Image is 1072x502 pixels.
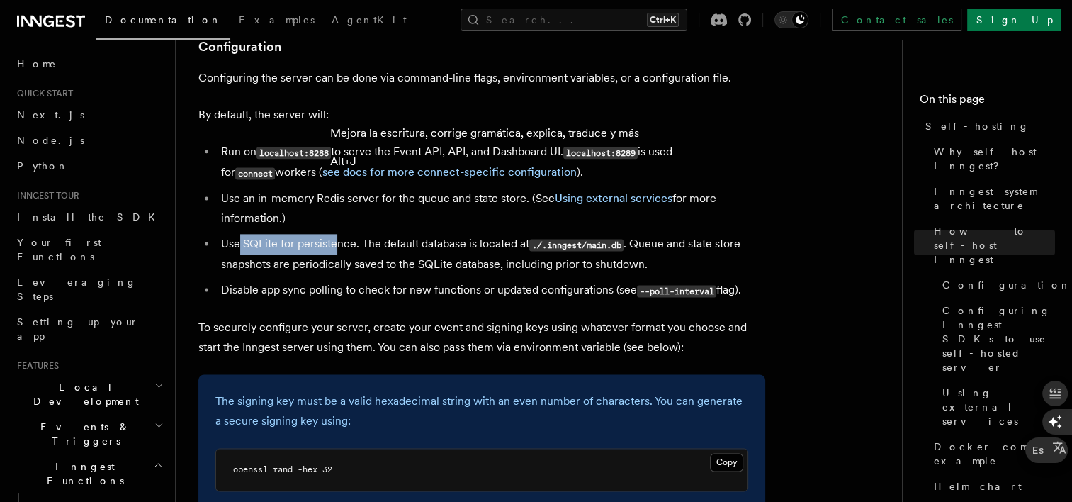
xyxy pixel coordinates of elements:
button: Events & Triggers [11,414,167,454]
h4: On this page [920,91,1055,113]
button: Inngest Functions [11,454,167,493]
a: Home [11,51,167,77]
span: Your first Functions [17,237,101,262]
a: Inngest system architecture [928,179,1055,218]
kbd: Ctrl+K [647,13,679,27]
li: Use SQLite for persistence. The default database is located at . Queue and state store snapshots ... [217,234,765,274]
a: Setting up your app [11,309,167,349]
span: Self-hosting [925,119,1029,133]
span: Python [17,160,69,172]
span: Quick start [11,88,73,99]
code: --poll-interval [637,285,716,297]
a: Examples [230,4,323,38]
a: Self-hosting [920,113,1055,139]
a: Your first Functions [11,230,167,269]
p: To securely configure your server, create your event and signing keys using whatever format you c... [198,318,765,357]
span: Helm chart [934,479,1022,493]
a: Install the SDK [11,204,167,230]
button: Search...Ctrl+K [461,9,687,31]
span: Setting up your app [17,316,139,342]
span: Configuration [942,278,1071,292]
a: Docker compose example [928,434,1055,474]
span: Features [11,360,59,372]
span: Next.js [17,109,84,121]
span: Local Development [11,380,154,408]
a: see docs for more connect-specific configuration [322,165,577,179]
span: Home [17,57,57,71]
span: AgentKit [332,14,407,26]
span: Node.js [17,135,84,146]
span: Install the SDK [17,211,164,223]
span: Using external services [942,386,1055,428]
code: connect [235,167,275,179]
p: The signing key must be a valid hexadecimal string with an even number of characters. You can gen... [215,391,748,431]
a: Configuration [198,37,281,57]
a: Helm chart [928,474,1055,499]
a: Contact sales [832,9,961,31]
span: Events & Triggers [11,420,154,448]
span: Why self-host Inngest? [934,145,1055,173]
span: Configuring Inngest SDKs to use self-hosted server [942,303,1055,374]
a: Next.js [11,102,167,128]
a: Node.js [11,128,167,153]
a: Sign Up [967,9,1061,31]
a: Python [11,153,167,179]
span: Docker compose example [934,440,1055,468]
button: Toggle dark mode [774,11,808,28]
a: How to self-host Inngest [928,218,1055,272]
span: Leveraging Steps [17,277,137,302]
li: Disable app sync polling to check for new functions or updated configurations (see flag). [217,280,765,301]
button: Copy [710,453,743,472]
a: Documentation [96,4,230,40]
span: How to self-host Inngest [934,224,1055,267]
li: Use an in-memory Redis server for the queue and state store. (See for more information.) [217,189,765,228]
span: Inngest tour [11,190,79,201]
p: Configuring the server can be done via command-line flags, environment variables, or a configurat... [198,68,765,88]
li: Run on to serve the Event API, API, and Dashboard UI. is used for workers ( ). [217,142,765,183]
p: By default, the server will: [198,105,765,125]
span: Examples [239,14,315,26]
a: AgentKit [323,4,415,38]
a: Configuration [937,272,1055,298]
a: Using external services [937,380,1055,434]
a: Using external services [555,191,672,205]
code: localhost:8288 [256,147,331,159]
span: Documentation [105,14,222,26]
a: Configuring Inngest SDKs to use self-hosted server [937,298,1055,380]
span: openssl rand -hex 32 [233,464,332,474]
a: Why self-host Inngest? [928,139,1055,179]
button: Local Development [11,374,167,414]
a: Leveraging Steps [11,269,167,309]
span: Inngest system architecture [934,184,1055,213]
code: ./.inngest/main.db [529,239,624,251]
span: Inngest Functions [11,459,153,488]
